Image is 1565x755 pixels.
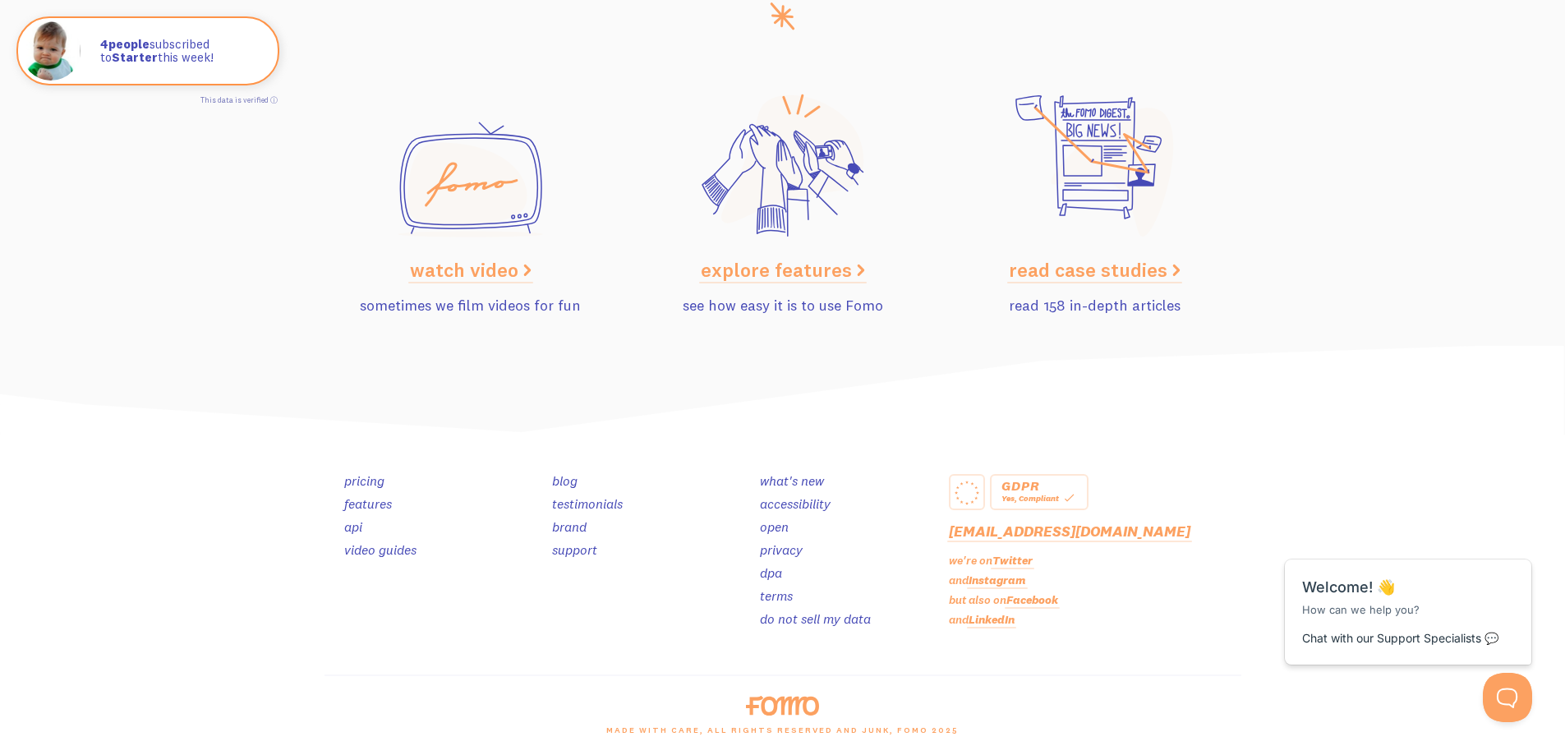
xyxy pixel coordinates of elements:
[1277,518,1541,673] iframe: Help Scout Beacon - Messages and Notifications
[344,541,417,558] a: video guides
[760,564,782,581] a: dpa
[949,592,1241,609] p: but also on
[410,257,532,282] a: watch video
[760,518,789,535] a: open
[990,474,1089,510] a: GDPR Yes, Compliant
[1001,481,1077,490] div: GDPR
[325,294,617,316] p: sometimes we film videos for fun
[1001,490,1077,505] div: Yes, Compliant
[344,472,384,489] a: pricing
[760,587,793,604] a: terms
[701,257,865,282] a: explore features
[949,522,1190,541] a: [EMAIL_ADDRESS][DOMAIN_NAME]
[1006,592,1058,607] a: Facebook
[760,541,803,558] a: privacy
[949,552,1241,569] p: we're on
[315,716,1251,755] div: made with care, all rights reserved and junk, Fomo 2025
[552,495,623,512] a: testimonials
[200,95,278,104] a: This data is verified ⓘ
[552,518,587,535] a: brand
[344,495,392,512] a: features
[760,610,871,627] a: do not sell my data
[552,541,597,558] a: support
[344,518,362,535] a: api
[760,472,824,489] a: what's new
[969,612,1015,627] a: LinkedIn
[1483,673,1532,722] iframe: Help Scout Beacon - Open
[760,495,831,512] a: accessibility
[746,696,819,716] img: fomo-logo-orange-8ab935bcb42dfda78e33409a85f7af36b90c658097e6bb5368b87284a318b3da.svg
[949,294,1241,316] p: read 158 in-depth articles
[949,572,1241,589] p: and
[949,611,1241,628] p: and
[992,553,1033,568] a: Twitter
[637,294,929,316] p: see how easy it is to use Fomo
[1009,257,1181,282] a: read case studies
[969,573,1026,587] a: Instagram
[552,472,578,489] a: blog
